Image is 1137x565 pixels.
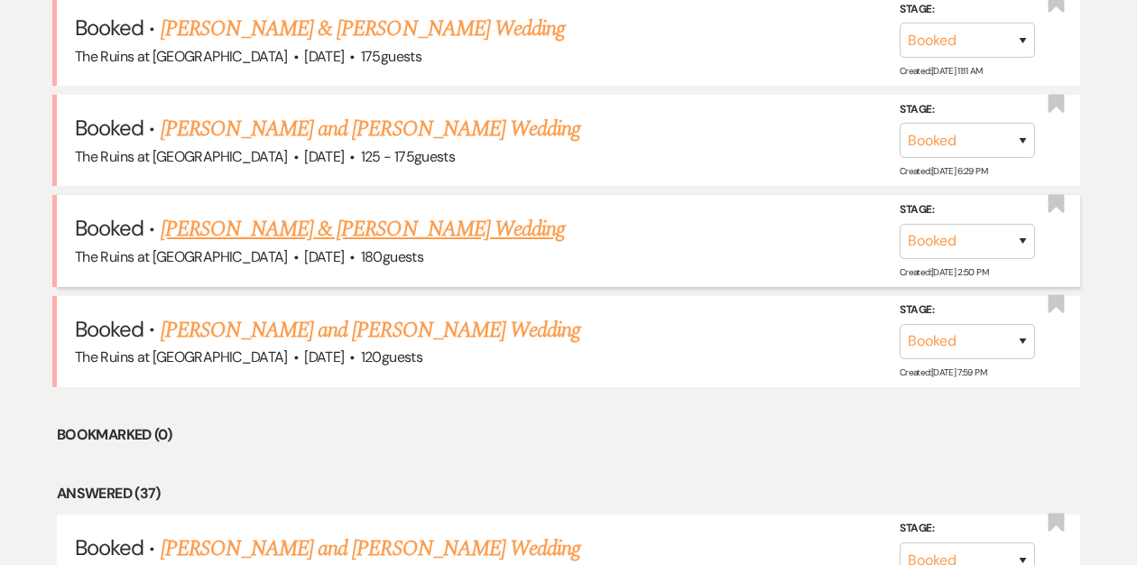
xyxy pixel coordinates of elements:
[361,247,423,266] span: 180 guests
[900,165,987,177] span: Created: [DATE] 6:29 PM
[75,247,288,266] span: The Ruins at [GEOGRAPHIC_DATA]
[75,214,143,242] span: Booked
[900,366,986,378] span: Created: [DATE] 7:59 PM
[900,65,982,77] span: Created: [DATE] 11:11 AM
[361,347,422,366] span: 120 guests
[161,13,565,45] a: [PERSON_NAME] & [PERSON_NAME] Wedding
[75,147,288,166] span: The Ruins at [GEOGRAPHIC_DATA]
[900,100,1035,120] label: Stage:
[900,200,1035,220] label: Stage:
[304,347,344,366] span: [DATE]
[57,423,1080,447] li: Bookmarked (0)
[75,14,143,42] span: Booked
[900,519,1035,539] label: Stage:
[75,347,288,366] span: The Ruins at [GEOGRAPHIC_DATA]
[161,213,565,245] a: [PERSON_NAME] & [PERSON_NAME] Wedding
[75,533,143,561] span: Booked
[304,147,344,166] span: [DATE]
[161,533,581,565] a: [PERSON_NAME] and [PERSON_NAME] Wedding
[75,114,143,142] span: Booked
[161,314,581,347] a: [PERSON_NAME] and [PERSON_NAME] Wedding
[900,301,1035,320] label: Stage:
[75,47,288,66] span: The Ruins at [GEOGRAPHIC_DATA]
[304,247,344,266] span: [DATE]
[361,147,455,166] span: 125 - 175 guests
[900,265,988,277] span: Created: [DATE] 2:50 PM
[57,482,1080,505] li: Answered (37)
[361,47,421,66] span: 175 guests
[304,47,344,66] span: [DATE]
[161,113,581,145] a: [PERSON_NAME] and [PERSON_NAME] Wedding
[75,315,143,343] span: Booked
